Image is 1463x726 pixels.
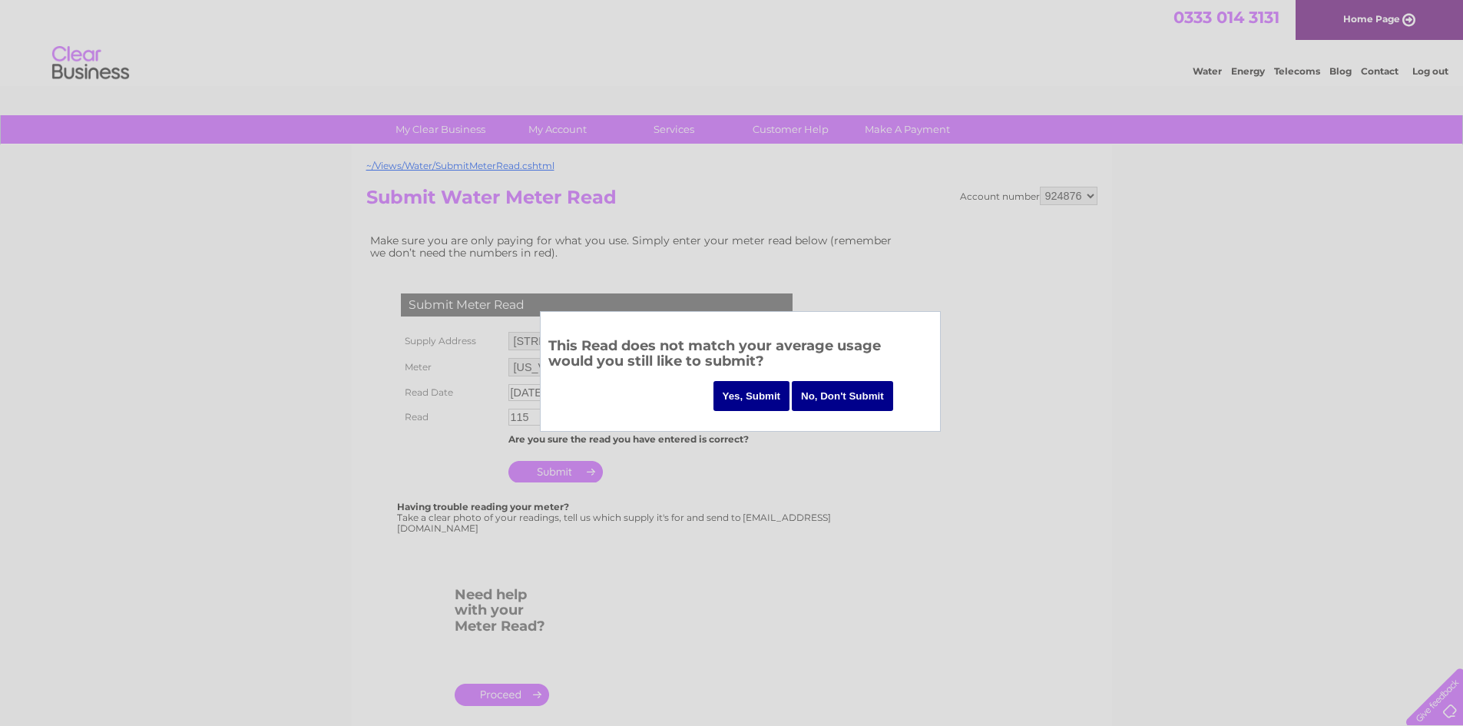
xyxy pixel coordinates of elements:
[792,381,893,411] input: No, Don't Submit
[548,335,932,377] h3: This Read does not match your average usage would you still like to submit?
[1412,65,1448,77] a: Log out
[1193,65,1222,77] a: Water
[1329,65,1352,77] a: Blog
[1361,65,1398,77] a: Contact
[1274,65,1320,77] a: Telecoms
[51,40,130,87] img: logo.png
[1231,65,1265,77] a: Energy
[713,381,790,411] input: Yes, Submit
[1173,8,1279,27] a: 0333 014 3131
[369,8,1095,75] div: Clear Business is a trading name of Verastar Limited (registered in [GEOGRAPHIC_DATA] No. 3667643...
